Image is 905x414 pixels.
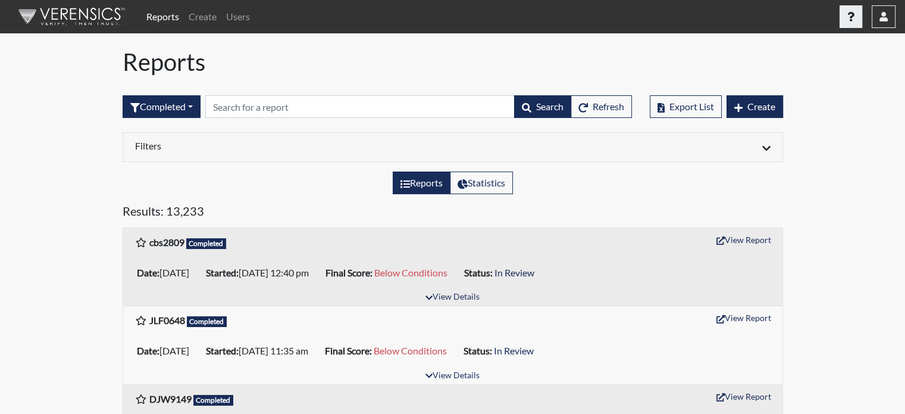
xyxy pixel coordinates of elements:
[420,368,485,384] button: View Details
[514,95,571,118] button: Search
[374,267,447,278] span: Below Conditions
[374,345,447,356] span: Below Conditions
[325,345,372,356] b: Final Score:
[149,236,184,248] b: cbs2809
[206,345,239,356] b: Started:
[135,140,444,151] h6: Filters
[123,204,783,223] h5: Results: 13,233
[221,5,255,29] a: Users
[132,263,201,282] li: [DATE]
[123,95,201,118] div: Filter by interview status
[123,48,783,76] h1: Reports
[494,345,534,356] span: In Review
[123,95,201,118] button: Completed
[711,309,776,327] button: View Report
[494,267,534,278] span: In Review
[201,263,321,282] li: [DATE] 12:40 pm
[450,172,513,194] label: View statistics about completed interviews
[650,95,722,118] button: Export List
[206,267,239,278] b: Started:
[126,140,779,154] div: Click to expand/collapse filters
[132,341,201,360] li: [DATE]
[205,95,515,118] input: Search by Registration ID, Interview Number, or Investigation Name.
[149,393,192,404] b: DJW9149
[711,387,776,406] button: View Report
[193,395,234,406] span: Completed
[201,341,320,360] li: [DATE] 11:35 am
[187,316,227,327] span: Completed
[464,345,492,356] b: Status:
[711,231,776,249] button: View Report
[464,267,493,278] b: Status:
[536,101,563,112] span: Search
[393,172,450,194] label: View the list of reports
[726,95,783,118] button: Create
[137,345,159,356] b: Date:
[571,95,632,118] button: Refresh
[149,315,185,326] b: JLF0648
[186,238,227,249] span: Completed
[747,101,775,112] span: Create
[325,267,372,278] b: Final Score:
[593,101,624,112] span: Refresh
[184,5,221,29] a: Create
[669,101,714,112] span: Export List
[420,290,485,306] button: View Details
[137,267,159,278] b: Date:
[142,5,184,29] a: Reports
